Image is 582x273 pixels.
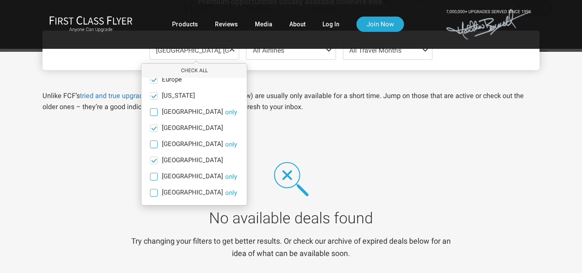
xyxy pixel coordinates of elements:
[162,108,223,116] span: [GEOGRAPHIC_DATA]
[162,141,223,148] span: [GEOGRAPHIC_DATA]
[162,173,223,180] span: [GEOGRAPHIC_DATA]
[255,17,272,32] a: Media
[356,17,404,32] a: Join Now
[215,17,238,32] a: Reviews
[225,173,237,180] button: [GEOGRAPHIC_DATA]
[289,17,305,32] a: About
[49,16,133,25] img: First Class Flyer
[162,76,182,84] span: Europe
[49,27,133,33] small: Anyone Can Upgrade
[162,124,223,132] span: [GEOGRAPHIC_DATA]
[49,16,133,33] a: First Class FlyerAnyone Can Upgrade
[253,46,284,54] span: All Airlines
[322,17,339,32] a: Log In
[225,141,237,148] button: [GEOGRAPHIC_DATA]
[42,90,540,113] p: Unlike FCF’s , our Daily Alerts (below) are usually only available for a short time. Jump on thos...
[349,46,401,54] span: All Travel Months
[162,92,195,100] span: [US_STATE]
[162,157,223,164] span: [GEOGRAPHIC_DATA]
[128,210,454,227] h2: No available deals found
[80,92,179,100] a: tried and true upgrade strategies
[156,46,466,54] span: [GEOGRAPHIC_DATA], [GEOGRAPHIC_DATA], [US_STATE], [GEOGRAPHIC_DATA] or [GEOGRAPHIC_DATA]
[128,235,454,260] p: Try changing your filters to get better results. Or check our archive of expired deals below for ...
[225,189,237,197] button: [GEOGRAPHIC_DATA]
[162,189,223,197] span: [GEOGRAPHIC_DATA]
[172,17,198,32] a: Products
[225,108,237,116] button: [GEOGRAPHIC_DATA]
[141,64,247,78] button: Check All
